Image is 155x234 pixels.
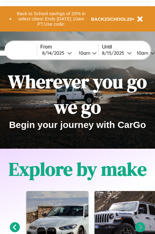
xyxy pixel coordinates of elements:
div: 8 / 15 / 2025 [102,50,127,56]
div: 8 / 14 / 2025 [42,50,67,56]
button: 8/14/2025 [40,50,74,56]
div: 10am [76,50,92,56]
button: Back to School savings of 20% in select cities! Ends [DATE] 10am PT.Use code: [11,9,91,28]
label: From [40,44,99,50]
button: 10am [74,50,99,56]
h1: Explore by make [9,156,147,182]
div: 10am [134,50,150,56]
b: BACK2SCHOOL20 [91,16,132,22]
